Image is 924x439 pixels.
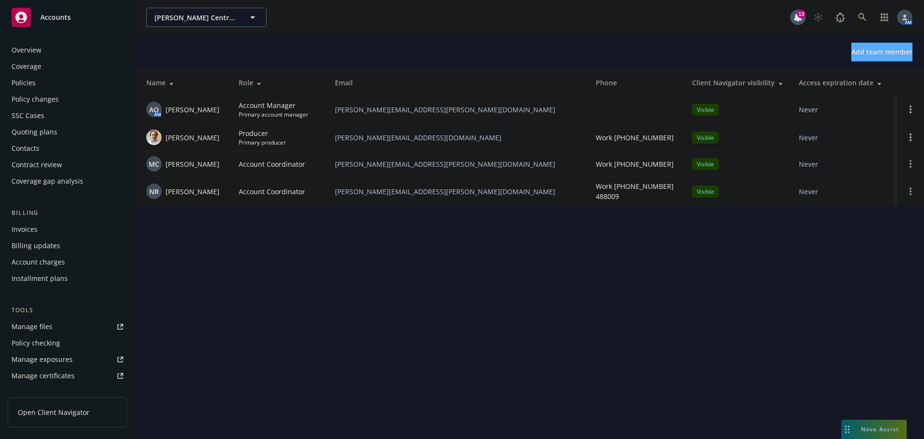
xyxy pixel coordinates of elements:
[12,92,59,107] div: Policy changes
[8,222,127,237] a: Invoices
[12,368,75,384] div: Manage certificates
[239,186,305,197] span: Account Coordinator
[335,159,580,169] span: [PERSON_NAME][EMAIL_ADDRESS][PERSON_NAME][DOMAIN_NAME]
[12,75,36,91] div: Policies
[146,8,267,27] button: [PERSON_NAME] Central Ave LLC
[8,208,127,218] div: Billing
[8,319,127,334] a: Manage files
[335,78,580,88] div: Email
[12,173,83,189] div: Coverage gap analysis
[8,271,127,286] a: Installment plans
[841,420,907,439] button: Nova Assist
[335,186,580,197] span: [PERSON_NAME][EMAIL_ADDRESS][PERSON_NAME][DOMAIN_NAME]
[12,319,52,334] div: Manage files
[12,42,41,58] div: Overview
[149,105,159,115] span: AO
[166,133,219,143] span: [PERSON_NAME]
[596,181,677,201] span: Work [PHONE_NUMBER] 488009
[166,159,219,169] span: [PERSON_NAME]
[18,407,90,417] span: Open Client Navigator
[8,141,127,156] a: Contacts
[8,306,127,315] div: Tools
[692,104,719,116] div: Visible
[12,385,60,400] div: Manage claims
[851,47,912,56] span: Add team member
[799,78,889,88] div: Access expiration date
[808,8,828,27] a: Start snowing
[12,238,60,253] div: Billing updates
[8,108,127,123] a: SSC Cases
[12,141,39,156] div: Contacts
[905,158,916,170] a: Open options
[875,8,894,27] a: Switch app
[8,157,127,173] a: Contract review
[335,105,580,115] span: [PERSON_NAME][EMAIL_ADDRESS][PERSON_NAME][DOMAIN_NAME]
[40,13,71,21] span: Accounts
[596,78,677,88] div: Phone
[8,75,127,91] a: Policies
[8,368,127,384] a: Manage certificates
[596,133,674,143] span: Work [PHONE_NUMBER]
[146,78,223,88] div: Name
[831,8,850,27] a: Report a Bug
[8,59,127,74] a: Coverage
[239,138,286,146] span: Primary producer
[799,133,889,143] span: Never
[692,158,719,170] div: Visible
[12,271,68,286] div: Installment plans
[12,157,62,173] div: Contract review
[861,425,899,433] span: Nova Assist
[12,108,44,123] div: SSC Cases
[8,385,127,400] a: Manage claims
[851,42,912,62] button: Add team member
[146,130,162,145] img: photo
[8,92,127,107] a: Policy changes
[8,4,127,31] a: Accounts
[12,222,38,237] div: Invoices
[335,133,580,143] span: [PERSON_NAME][EMAIL_ADDRESS][DOMAIN_NAME]
[692,132,719,144] div: Visible
[239,78,320,88] div: Role
[12,352,73,367] div: Manage exposures
[239,159,305,169] span: Account Coordinator
[8,173,127,189] a: Coverage gap analysis
[596,159,674,169] span: Work [PHONE_NUMBER]
[12,254,65,270] div: Account charges
[692,186,719,198] div: Visible
[166,186,219,197] span: [PERSON_NAME]
[154,13,238,23] span: [PERSON_NAME] Central Ave LLC
[797,10,806,18] div: 13
[12,59,41,74] div: Coverage
[8,124,127,140] a: Quoting plans
[166,105,219,115] span: [PERSON_NAME]
[8,42,127,58] a: Overview
[239,100,308,110] span: Account Manager
[799,159,889,169] span: Never
[149,186,159,197] span: NR
[149,159,159,169] span: MC
[239,128,286,138] span: Producer
[799,186,889,197] span: Never
[8,335,127,351] a: Policy checking
[12,335,60,351] div: Policy checking
[692,78,783,88] div: Client Navigator visibility
[8,352,127,367] a: Manage exposures
[8,238,127,253] a: Billing updates
[853,8,872,27] a: Search
[799,105,889,115] span: Never
[239,110,308,119] span: Primary account manager
[12,124,57,140] div: Quoting plans
[8,254,127,270] a: Account charges
[841,420,853,439] div: Drag to move
[905,186,916,197] a: Open options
